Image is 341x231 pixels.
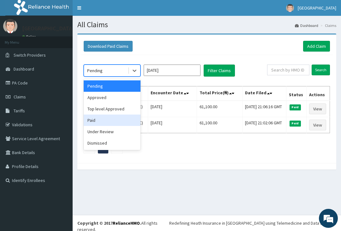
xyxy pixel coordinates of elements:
a: Online [22,34,37,39]
div: Dismissed [84,137,141,149]
a: View [309,103,326,114]
th: Date Filed [242,86,286,101]
div: Minimize live chat window [104,3,119,18]
td: [DATE] 21:02:06 GMT [242,117,286,133]
input: Search [312,65,330,75]
span: [GEOGRAPHIC_DATA] [298,5,336,11]
img: User Image [3,19,17,33]
td: [DATE] [148,101,197,117]
div: Approved [84,92,141,103]
input: Select Month and Year [144,65,200,76]
strong: Copyright © 2017 . [77,220,141,226]
span: Paid [290,121,301,126]
span: Dashboard [14,66,34,72]
th: Actions [307,86,330,101]
span: We're online! [37,73,87,137]
div: Pending [87,67,103,74]
div: Paid [84,115,141,126]
div: Redefining Heath Insurance in [GEOGRAPHIC_DATA] using Telemedicine and Data Science! [169,220,336,226]
h1: All Claims [77,21,336,29]
button: Filter Claims [204,65,235,77]
th: Total Price(₦) [197,86,242,101]
button: Download Paid Claims [84,41,133,52]
a: View [309,120,326,130]
img: d_794563401_company_1708531726252_794563401 [12,32,26,47]
span: Claims [14,94,26,100]
a: Add Claim [303,41,330,52]
td: 61,100.00 [197,117,242,133]
td: [DATE] [148,117,197,133]
textarea: Type your message and hit 'Enter' [3,159,120,182]
img: User Image [286,4,294,12]
th: Status [286,86,307,101]
div: Top level Approved [84,103,141,115]
a: RelianceHMO [113,220,140,226]
span: Switch Providers [14,52,46,58]
p: [GEOGRAPHIC_DATA] [22,26,74,31]
li: Claims [319,23,336,28]
input: Search by HMO ID [267,65,309,75]
td: 61,100.00 [197,101,242,117]
span: Tariffs [14,108,25,114]
div: Chat with us now [33,35,106,44]
th: Encounter Date [148,86,197,101]
td: [DATE] 21:06:16 GMT [242,101,286,117]
div: Pending [84,80,141,92]
div: Under Review [84,126,141,137]
span: Paid [290,104,301,110]
a: Dashboard [295,23,318,28]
